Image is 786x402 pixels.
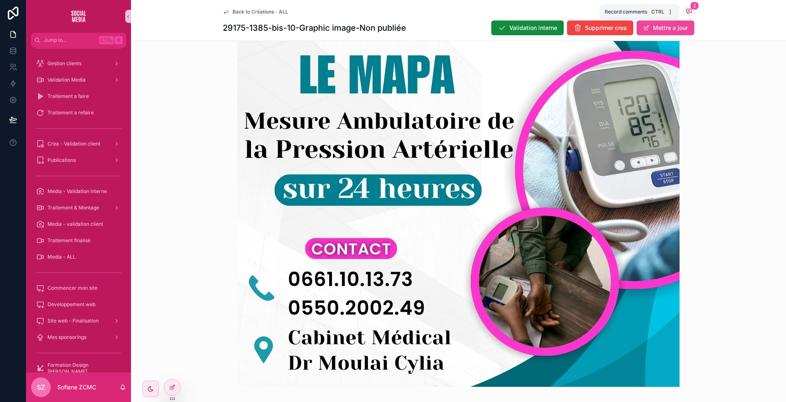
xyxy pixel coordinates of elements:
[99,36,114,44] span: Ctrl
[31,73,126,87] a: Validation Media
[44,37,96,43] span: Jump to...
[47,237,90,244] span: Traitement finalisé
[233,9,288,15] span: Back to Créations - ALL
[684,7,694,17] button: 2
[26,48,131,372] div: scrollable content
[31,217,126,232] a: Media - validation client
[223,9,288,15] a: Back to Créations - ALL
[31,136,126,151] a: Crea - Validation client
[637,20,694,35] button: Mettre a jour
[47,301,95,308] span: Développement web
[47,204,99,211] span: Traitement & Montage
[605,9,647,15] span: Record comments
[37,382,45,392] span: SZ
[650,8,665,16] span: Ctrl
[31,89,126,104] a: Traitement a faire
[57,383,96,391] p: Sofiane ZCMC
[690,2,699,10] span: 2
[31,313,126,328] a: Site web - Finalisation
[31,105,126,120] a: Traitement a refaire
[47,318,99,324] span: Site web - Finalisation
[491,20,564,35] button: Validation interne
[47,285,97,291] span: Commencer mon site
[31,233,126,248] a: Traitement finalisé
[31,330,126,345] a: Mes sponsorings
[47,334,86,341] span: Mes sponsorings
[115,37,122,43] span: K
[31,281,126,295] a: Commencer mon site
[31,200,126,215] a: Traitement & Montage
[47,157,76,164] span: Publications
[667,9,673,15] span: ]
[47,362,118,375] span: Formation Design [PERSON_NAME]
[47,60,81,67] span: Gestion clients
[47,77,86,83] span: Validation Media
[47,93,89,100] span: Traitement a faire
[567,20,633,35] button: Supprimer crea
[31,56,126,71] a: Gestion clients
[31,361,126,376] a: Formation Design [PERSON_NAME]
[47,221,103,227] span: Media - validation client
[31,153,126,168] a: Publications
[47,188,107,195] span: Media - Validation interne
[31,33,126,48] button: Jump to...CtrlK
[47,254,76,260] span: Media - ALL
[65,10,92,23] img: App logo
[31,250,126,264] a: Media - ALL
[47,141,100,147] span: Crea - Validation client
[47,109,94,116] span: Traitement a refaire
[31,297,126,312] a: Développement web
[223,22,406,34] h1: 29175-1385-bis-10-Graphic image-Non publiée
[31,184,126,199] a: Media - Validation interne
[509,24,557,32] span: Validation interne
[585,24,627,32] span: Supprimer crea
